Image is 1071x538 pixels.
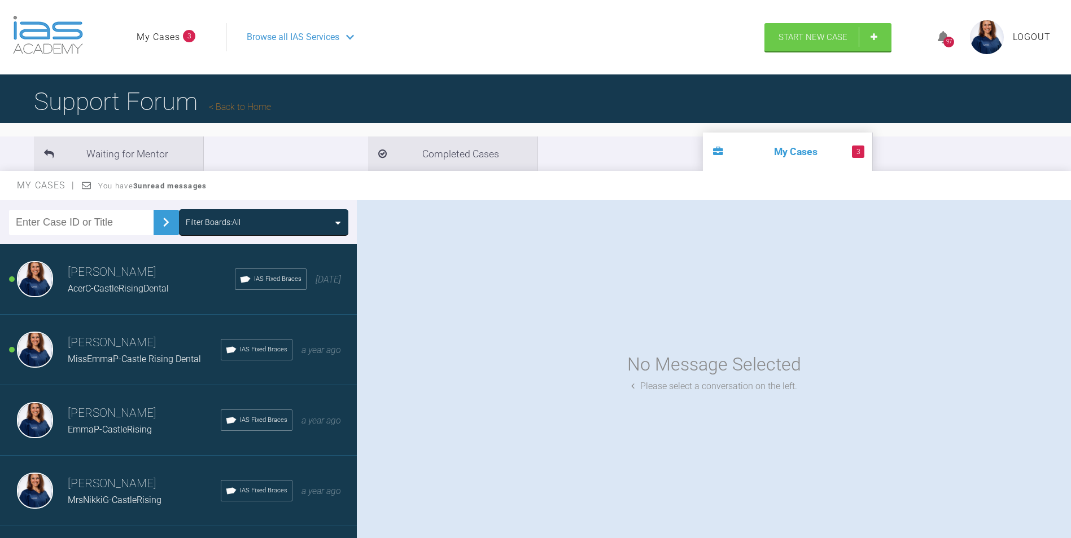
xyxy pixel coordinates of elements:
h3: [PERSON_NAME] [68,404,221,423]
img: logo-light.3e3ef733.png [13,16,83,54]
span: IAS Fixed Braces [240,345,287,355]
span: a year ago [301,415,341,426]
img: Kinga Maciejewska [17,332,53,368]
span: My Cases [17,180,75,191]
li: Waiting for Mentor [34,136,203,171]
div: 97 [943,37,954,47]
a: Back to Home [209,102,271,112]
div: Please select a conversation on the left. [631,379,797,394]
span: EmmaP-CastleRising [68,424,152,435]
span: IAS Fixed Braces [240,415,287,425]
h3: [PERSON_NAME] [68,263,235,282]
span: MrsNikkiG-CastleRising [68,495,161,505]
h3: [PERSON_NAME] [68,474,221,493]
span: a year ago [301,486,341,496]
img: Kinga Maciejewska [17,473,53,509]
h1: Support Forum [34,82,271,121]
strong: 3 unread messages [133,182,207,190]
img: Kinga Maciejewska [17,261,53,297]
span: Browse all IAS Services [247,30,339,45]
span: a year ago [301,345,341,355]
a: My Cases [137,30,180,45]
img: profile.png [970,20,1004,54]
img: Kinga Maciejewska [17,402,53,438]
h3: [PERSON_NAME] [68,333,221,352]
span: MissEmmaP-Castle Rising Dental [68,354,201,364]
span: IAS Fixed Braces [254,274,301,284]
span: You have [98,182,207,190]
div: No Message Selected [627,350,801,379]
span: 3 [852,145,864,158]
span: AcerC-CastleRisingDental [68,283,169,294]
a: Logout [1013,30,1051,45]
a: Start New Case [764,23,891,51]
span: 3 [183,30,195,42]
span: [DATE] [316,274,341,285]
span: Start New Case [779,32,847,42]
div: Filter Boards: All [186,216,241,228]
input: Enter Case ID or Title [9,210,154,235]
li: My Cases [703,133,872,171]
span: IAS Fixed Braces [240,486,287,496]
li: Completed Cases [368,136,537,171]
img: chevronRight.28bd32b0.svg [157,213,175,231]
